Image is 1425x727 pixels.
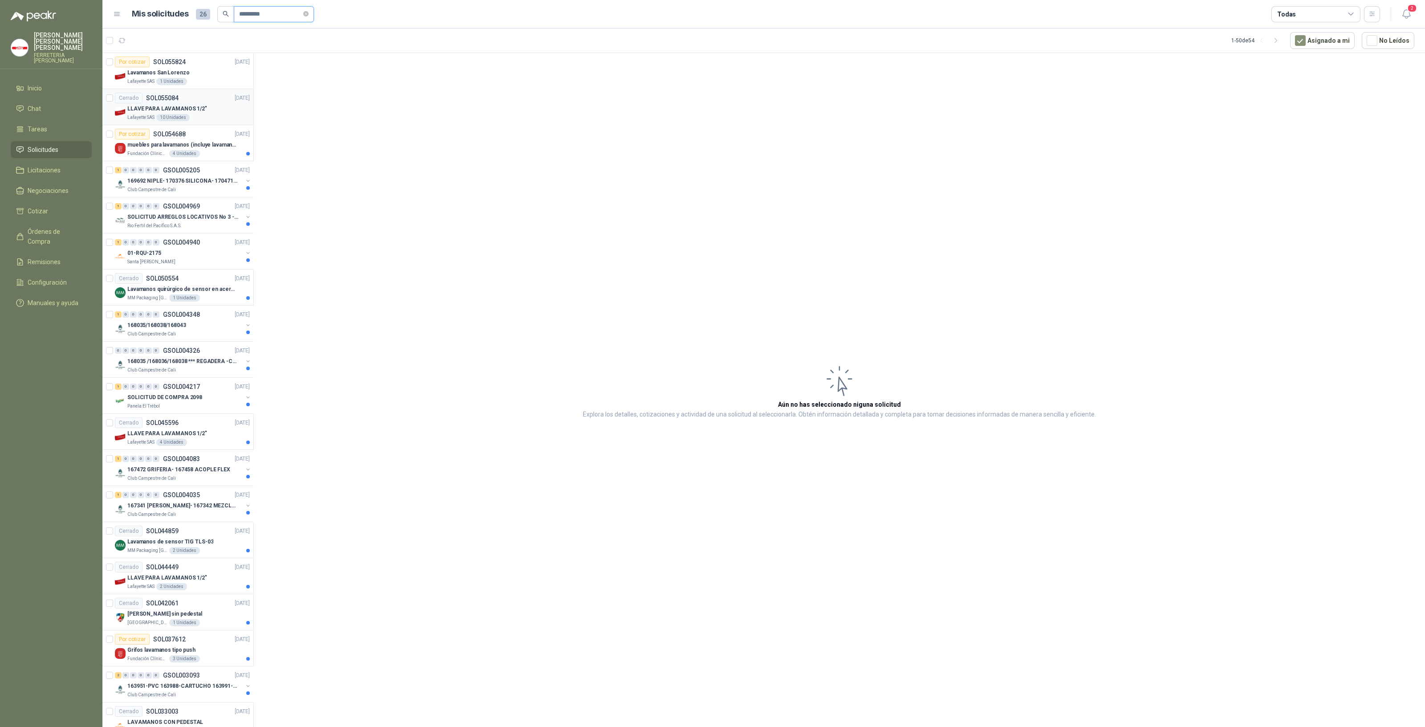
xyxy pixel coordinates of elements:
[115,504,126,515] img: Company Logo
[145,672,152,678] div: 0
[115,215,126,226] img: Company Logo
[156,583,187,590] div: 2 Unidades
[138,311,144,318] div: 0
[115,684,126,695] img: Company Logo
[235,671,250,680] p: [DATE]
[115,384,122,390] div: 1
[127,69,189,77] p: Lavamanos San Lorenzo
[115,201,252,229] a: 1 0 0 0 0 0 GSOL004969[DATE] Company LogoSOLICITUD ARREGLOS LOCATIVOS No 3 - PICHINDERio Fertil d...
[145,384,152,390] div: 0
[102,630,253,666] a: Por cotizarSOL037612[DATE] Company LogoGrifos lavamanos tipo pushFundación Clínica Shaio3 Unidades
[122,347,129,354] div: 0
[145,203,152,209] div: 0
[138,167,144,173] div: 0
[127,186,176,193] p: Club Campestre de Cali
[145,311,152,318] div: 0
[153,672,159,678] div: 0
[115,432,126,442] img: Company Logo
[163,672,200,678] p: GSOL003093
[115,492,122,498] div: 1
[145,239,152,245] div: 0
[127,357,238,366] p: 168035 /168036/168038 *** REGADERA -CEMENTO-MALLA
[115,273,142,284] div: Cerrado
[115,670,252,698] a: 2 0 0 0 0 0 GSOL003093[DATE] Company Logo163951-PVC 163988-CARTUCHO 163991-CHAPAClub Campestre de...
[146,708,179,715] p: SOL033003
[11,223,92,250] a: Órdenes de Compra
[303,10,309,18] span: close-circle
[138,384,144,390] div: 0
[11,39,28,56] img: Company Logo
[153,636,186,642] p: SOL037612
[11,182,92,199] a: Negociaciones
[115,237,252,265] a: 1 0 0 0 0 0 GSOL004940[DATE] Company Logo01-RQU-2175Santa [PERSON_NAME]
[138,672,144,678] div: 0
[163,203,200,209] p: GSOL004969
[127,583,155,590] p: Lafayette SAS
[156,114,190,121] div: 10 Unidades
[235,274,250,283] p: [DATE]
[130,239,137,245] div: 0
[34,32,92,51] p: [PERSON_NAME] [PERSON_NAME] [PERSON_NAME]
[235,310,250,319] p: [DATE]
[235,202,250,211] p: [DATE]
[138,347,144,354] div: 0
[153,131,186,137] p: SOL054688
[122,239,129,245] div: 0
[583,409,1096,420] p: Explora los detalles, cotizaciones y actividad de una solicitud al seleccionarla. Obtén informaci...
[127,574,207,582] p: LLAVE PARA LAVAMANOS 1/2"
[115,287,126,298] img: Company Logo
[303,11,309,16] span: close-circle
[235,635,250,644] p: [DATE]
[11,100,92,117] a: Chat
[153,59,186,65] p: SOL055824
[235,238,250,247] p: [DATE]
[122,311,129,318] div: 0
[1407,4,1417,12] span: 2
[127,150,167,157] p: Fundación Clínica Shaio
[102,558,253,594] a: CerradoSOL044449[DATE] Company LogoLLAVE PARA LAVAMANOS 1/2"Lafayette SAS2 Unidades
[102,414,253,450] a: CerradoSOL045596[DATE] Company LogoLLAVE PARA LAVAMANOS 1/2"Lafayette SAS4 Unidades
[28,165,61,175] span: Licitaciones
[11,203,92,220] a: Cotizar
[146,95,179,101] p: SOL055084
[115,345,252,374] a: 0 0 0 0 0 0 GSOL004326[DATE] Company Logo168035 /168036/168038 *** REGADERA -CEMENTO-MALLAClub Ca...
[153,492,159,498] div: 0
[1398,6,1414,22] button: 2
[163,167,200,173] p: GSOL005205
[115,417,142,428] div: Cerrado
[115,490,252,518] a: 1 0 0 0 0 0 GSOL004035[DATE] Company Logo167341 [PERSON_NAME]- 167342 MEZCLAD- 16Club Campestre d...
[11,121,92,138] a: Tareas
[163,492,200,498] p: GSOL004035
[127,691,176,698] p: Club Campestre de Cali
[122,672,129,678] div: 0
[130,384,137,390] div: 0
[127,294,167,302] p: MM Packaging [GEOGRAPHIC_DATA]
[163,311,200,318] p: GSOL004348
[235,527,250,535] p: [DATE]
[115,107,126,118] img: Company Logo
[11,162,92,179] a: Licitaciones
[138,492,144,498] div: 0
[28,145,58,155] span: Solicitudes
[235,347,250,355] p: [DATE]
[102,522,253,558] a: CerradoSOL044859[DATE] Company LogoLavamanos de sensor TIG TLS-03MM Packaging [GEOGRAPHIC_DATA]2 ...
[130,456,137,462] div: 0
[28,186,69,196] span: Negociaciones
[115,203,122,209] div: 1
[115,612,126,623] img: Company Logo
[1290,32,1355,49] button: Asignado a mi
[235,707,250,716] p: [DATE]
[127,538,213,546] p: Lavamanos de sensor TIG TLS-03
[156,78,187,85] div: 1 Unidades
[163,456,200,462] p: GSOL004083
[127,403,160,410] p: Panela El Trébol
[127,285,238,294] p: Lavamanos quirúrgico de sensor en acero referencia TLS-13
[223,11,229,17] span: search
[115,456,122,462] div: 1
[130,311,137,318] div: 0
[163,384,200,390] p: GSOL004217
[115,468,126,478] img: Company Logo
[127,367,176,374] p: Club Campestre de Cali
[115,311,122,318] div: 1
[115,129,150,139] div: Por cotizar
